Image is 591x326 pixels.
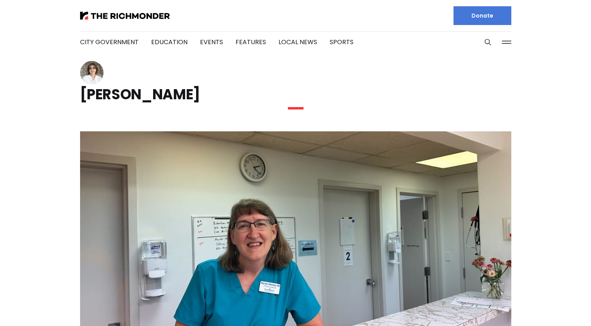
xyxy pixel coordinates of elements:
a: Donate [454,6,511,25]
img: Eleanor Shaw [80,61,104,84]
a: Events [200,38,223,47]
button: Search this site [482,36,494,48]
a: Education [151,38,187,47]
iframe: portal-trigger [525,288,591,326]
a: City Government [80,38,139,47]
a: Features [236,38,266,47]
a: Sports [330,38,354,47]
h1: [PERSON_NAME] [80,88,511,101]
a: Local News [279,38,317,47]
img: The Richmonder [80,12,170,20]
